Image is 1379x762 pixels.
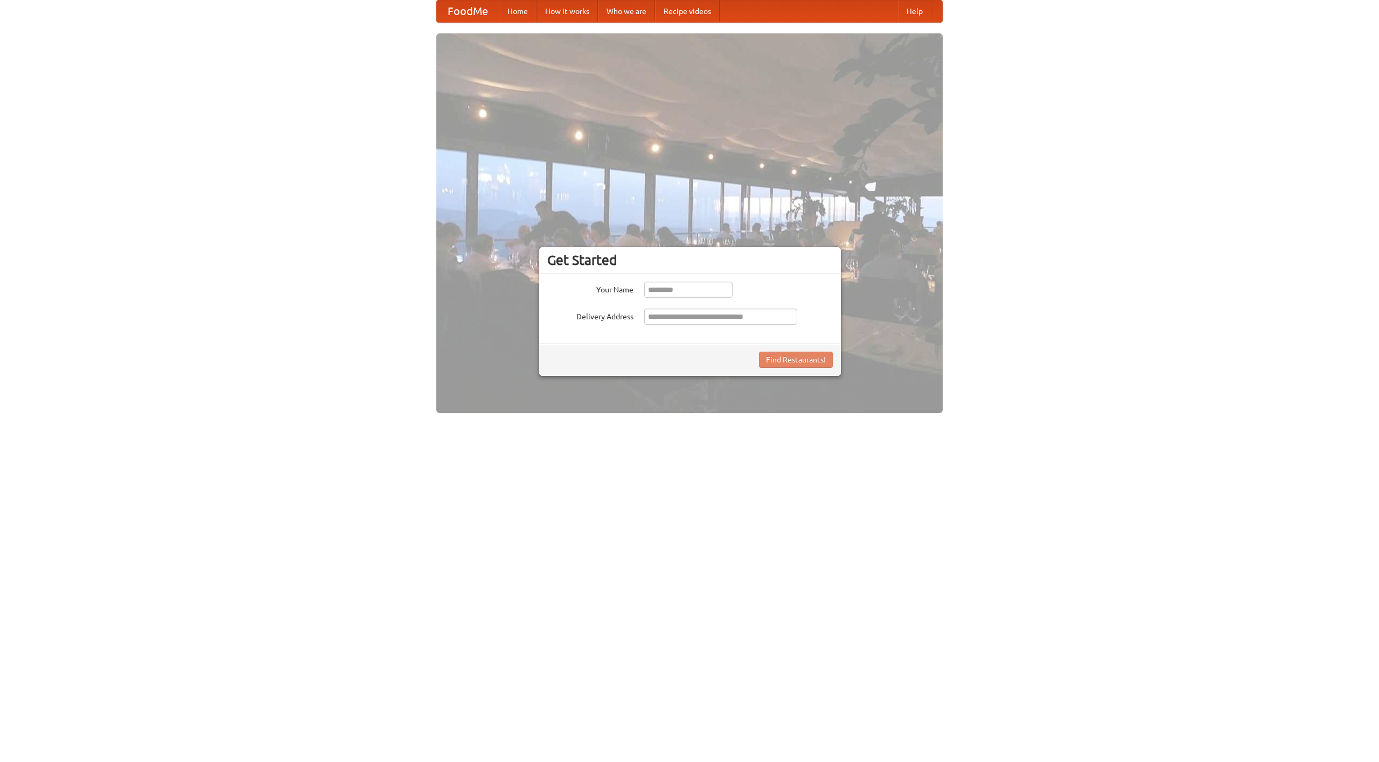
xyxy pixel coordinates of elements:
label: Your Name [547,282,633,295]
label: Delivery Address [547,309,633,322]
a: Home [499,1,537,22]
a: Help [898,1,931,22]
a: How it works [537,1,598,22]
a: FoodMe [437,1,499,22]
h3: Get Started [547,252,833,268]
button: Find Restaurants! [759,352,833,368]
a: Recipe videos [655,1,720,22]
a: Who we are [598,1,655,22]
